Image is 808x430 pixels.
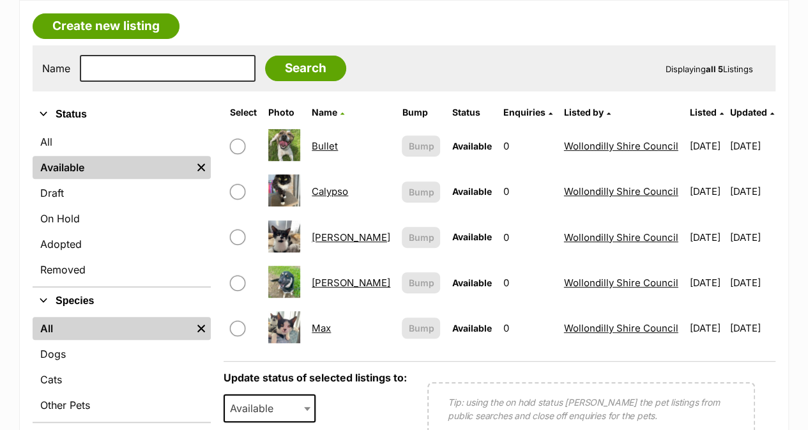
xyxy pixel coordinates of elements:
button: Bump [402,272,440,293]
a: Listed by [564,107,611,118]
span: Available [225,399,286,417]
a: All [33,317,192,340]
a: Cats [33,368,211,391]
span: Bump [408,231,434,244]
span: Bump [408,321,434,335]
button: Status [33,106,211,123]
span: Available [452,141,491,151]
th: Photo [263,102,305,123]
a: Updated [730,107,774,118]
a: Name [312,107,344,118]
span: Updated [730,107,767,118]
span: Available [452,231,491,242]
label: Name [42,63,70,74]
div: Species [33,314,211,422]
a: Create new listing [33,13,179,39]
span: Name [312,107,337,118]
th: Status [446,102,496,123]
button: Bump [402,227,440,248]
td: [DATE] [685,215,729,259]
a: Wollondilly Shire Council [564,140,678,152]
td: [DATE] [685,169,729,213]
a: Bullet [312,140,338,152]
td: 0 [498,124,558,168]
a: On Hold [33,207,211,230]
span: Available [224,394,316,422]
p: Tip: using the on hold status [PERSON_NAME] the pet listings from public searches and close off e... [448,395,735,422]
a: Enquiries [503,107,553,118]
a: Remove filter [192,317,211,340]
span: Listed by [564,107,604,118]
td: 0 [498,169,558,213]
strong: all 5 [706,64,723,74]
a: Calypso [312,185,348,197]
span: Available [452,277,491,288]
a: [PERSON_NAME] [312,277,390,289]
td: [DATE] [730,215,774,259]
a: Wollondilly Shire Council [564,185,678,197]
td: [DATE] [730,124,774,168]
td: [DATE] [685,306,729,350]
span: translation missing: en.admin.listings.index.attributes.enquiries [503,107,545,118]
a: Wollondilly Shire Council [564,277,678,289]
td: 0 [498,306,558,350]
td: 0 [498,215,558,259]
div: Status [33,128,211,286]
a: Max [312,322,331,334]
button: Bump [402,318,440,339]
span: Available [452,186,491,197]
a: Adopted [33,233,211,256]
td: [DATE] [730,169,774,213]
input: Search [265,56,346,81]
a: Other Pets [33,394,211,417]
a: [PERSON_NAME] [312,231,390,243]
span: Bump [408,185,434,199]
th: Bump [397,102,445,123]
button: Species [33,293,211,309]
td: [DATE] [685,124,729,168]
span: Available [452,323,491,334]
a: Draft [33,181,211,204]
button: Bump [402,181,440,203]
button: Bump [402,135,440,157]
td: [DATE] [685,261,729,305]
td: [DATE] [730,261,774,305]
a: Available [33,156,192,179]
th: Select [225,102,262,123]
a: Removed [33,258,211,281]
span: Listed [690,107,717,118]
a: Listed [690,107,724,118]
span: Bump [408,139,434,153]
a: Wollondilly Shire Council [564,322,678,334]
a: Wollondilly Shire Council [564,231,678,243]
a: Dogs [33,342,211,365]
a: All [33,130,211,153]
span: Displaying Listings [666,64,753,74]
td: [DATE] [730,306,774,350]
a: Remove filter [192,156,211,179]
td: 0 [498,261,558,305]
label: Update status of selected listings to: [224,371,407,384]
span: Bump [408,276,434,289]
